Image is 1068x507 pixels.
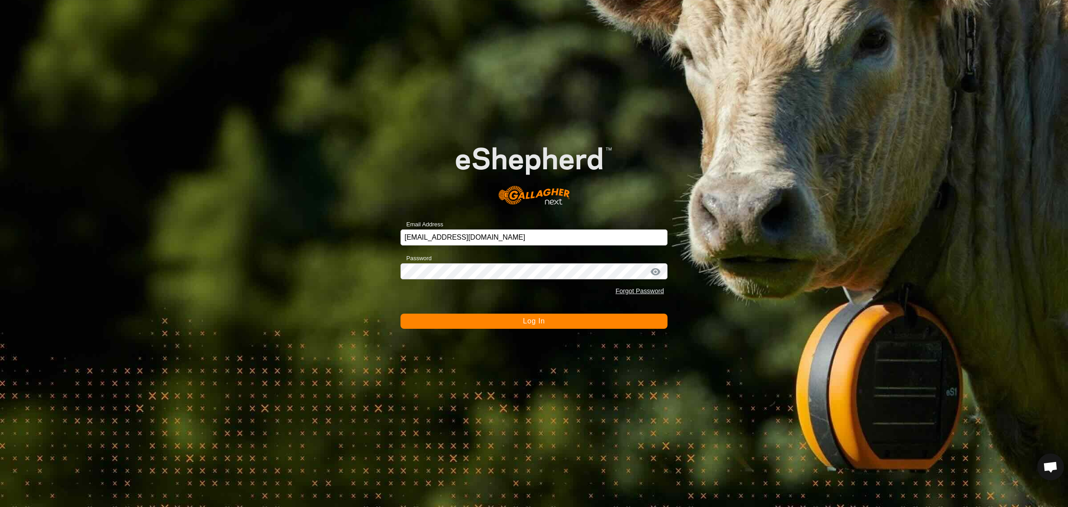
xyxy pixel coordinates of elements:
span: Log In [523,317,545,325]
input: Email Address [400,229,667,245]
button: Log In [400,314,667,329]
label: Email Address [400,220,443,229]
label: Password [400,254,432,263]
img: E-shepherd Logo [427,125,641,216]
a: Forgot Password [615,287,664,294]
div: Open chat [1037,454,1064,480]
